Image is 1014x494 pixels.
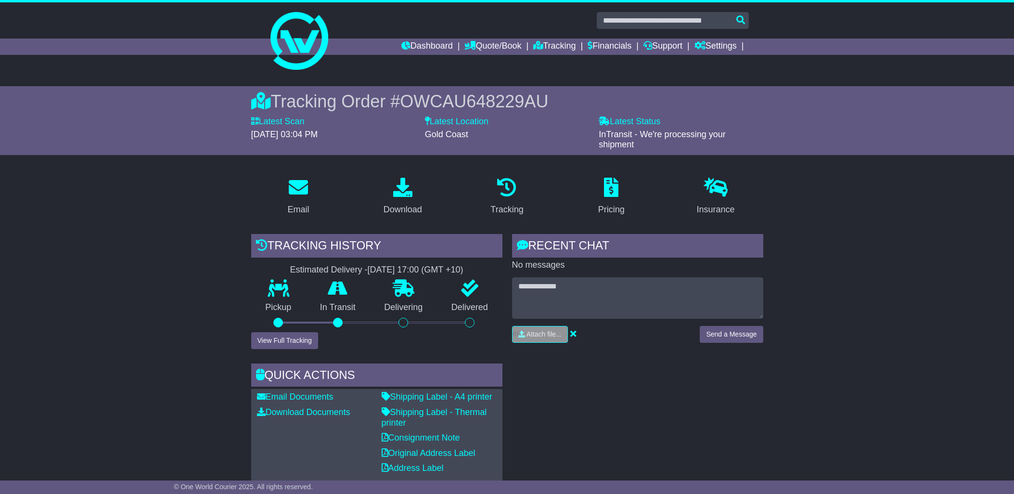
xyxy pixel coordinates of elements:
a: Dashboard [401,39,453,55]
div: Download [384,203,422,216]
div: Estimated Delivery - [251,265,502,275]
span: InTransit - We're processing your shipment [599,130,726,150]
a: Consignment Note [382,433,460,442]
a: Pricing [592,174,631,220]
button: Send a Message [700,326,763,343]
div: Quick Actions [251,364,502,390]
a: Tracking [484,174,529,220]
a: Financials [588,39,631,55]
div: Insurance [697,203,735,216]
div: [DATE] 17:00 (GMT +10) [368,265,463,275]
div: RECENT CHAT [512,234,763,260]
a: Email Documents [257,392,334,402]
p: Delivered [437,302,502,313]
label: Latest Status [599,117,660,127]
a: Address Label [382,463,444,473]
a: Download Documents [257,407,350,417]
label: Latest Location [425,117,488,127]
span: [DATE] 03:04 PM [251,130,318,139]
a: Insurance [691,174,741,220]
a: Shipping Label - A4 printer [382,392,492,402]
div: Email [287,203,309,216]
a: Original Address Label [382,448,475,458]
a: Quote/Book [464,39,521,55]
span: OWCAU648229AU [400,91,548,111]
p: Pickup [251,302,306,313]
p: No messages [512,260,763,271]
a: Support [643,39,682,55]
span: Gold Coast [425,130,468,139]
a: Download [377,174,428,220]
div: Pricing [598,203,625,216]
a: Shipping Label - Thermal printer [382,407,487,428]
label: Latest Scan [251,117,305,127]
a: Settings [694,39,737,55]
button: View Full Tracking [251,332,318,349]
div: Tracking [490,203,523,216]
span: © One World Courier 2025. All rights reserved. [174,483,313,491]
div: Tracking Order # [251,91,763,112]
a: Tracking [533,39,576,55]
a: Email [281,174,315,220]
div: Tracking history [251,234,502,260]
p: Delivering [370,302,437,313]
p: In Transit [306,302,370,313]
